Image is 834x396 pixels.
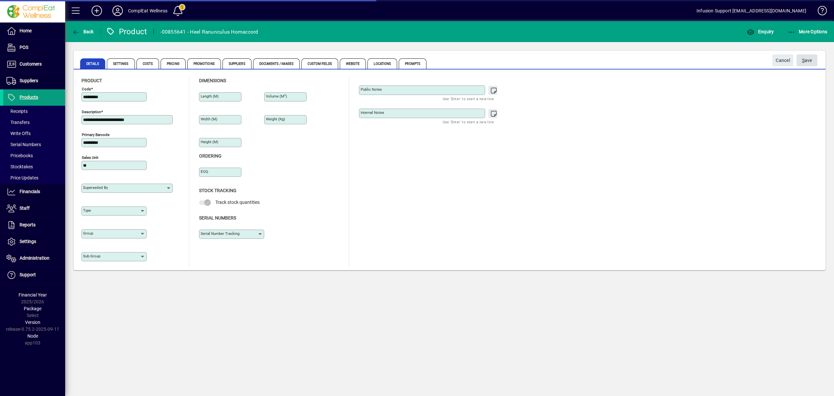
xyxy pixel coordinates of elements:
[3,267,65,283] a: Support
[107,5,128,17] button: Profile
[443,118,494,126] mat-hint: Use 'Enter' to start a new line
[187,58,221,69] span: Promotions
[72,29,94,34] span: Back
[27,333,38,339] span: Node
[20,61,42,67] span: Customers
[776,55,790,66] span: Cancel
[83,185,108,190] mat-label: Superseded by
[201,94,219,99] mat-label: Length (m)
[65,26,101,38] app-page-header-button: Back
[361,87,382,92] mat-label: Public Notes
[253,58,300,69] span: Documents / Images
[199,188,237,193] span: Stock Tracking
[301,58,338,69] span: Custom Fields
[199,215,236,221] span: Serial Numbers
[3,106,65,117] a: Receipts
[802,58,805,63] span: S
[697,6,806,16] div: Infusion Support [EMAIL_ADDRESS][DOMAIN_NAME]
[7,142,41,147] span: Serial Numbers
[80,58,105,69] span: Details
[160,27,258,37] div: -00855641 - Heel Ranunculus Homaccord
[20,239,36,244] span: Settings
[3,172,65,183] a: Price Updates
[3,150,65,161] a: Pricebooks
[20,255,50,261] span: Administration
[82,155,98,160] mat-label: Sales unit
[161,58,186,69] span: Pricing
[82,87,91,91] mat-label: Code
[7,109,28,114] span: Receipts
[137,58,159,69] span: Costs
[802,55,812,66] span: ave
[340,58,366,69] span: Website
[3,128,65,139] a: Write Offs
[20,28,32,33] span: Home
[107,58,135,69] span: Settings
[199,153,222,159] span: Ordering
[399,58,426,69] span: Prompts
[3,234,65,250] a: Settings
[3,217,65,233] a: Reports
[20,222,36,227] span: Reports
[106,26,147,37] div: Product
[367,58,397,69] span: Locations
[82,110,101,114] mat-label: Description
[201,140,218,144] mat-label: Height (m)
[3,117,65,128] a: Transfers
[3,139,65,150] a: Serial Numbers
[3,200,65,217] a: Staff
[361,110,384,115] mat-label: Internal Notes
[3,73,65,89] a: Suppliers
[223,58,252,69] span: Suppliers
[3,161,65,172] a: Stocktakes
[201,169,208,174] mat-label: EOQ
[7,175,38,180] span: Price Updates
[3,23,65,39] a: Home
[20,206,30,211] span: Staff
[3,184,65,200] a: Financials
[20,45,28,50] span: POS
[70,26,95,38] button: Back
[7,153,33,158] span: Pricebooks
[786,26,829,38] button: More Options
[266,94,287,99] mat-label: Volume (m )
[199,78,226,83] span: Dimensions
[83,254,100,258] mat-label: Sub group
[83,231,93,236] mat-label: Group
[7,164,33,169] span: Stocktakes
[81,78,102,83] span: Product
[20,95,38,100] span: Products
[86,5,107,17] button: Add
[20,78,38,83] span: Suppliers
[747,29,774,34] span: Enquiry
[19,292,47,297] span: Financial Year
[201,117,217,121] mat-label: Width (m)
[772,54,793,66] button: Cancel
[788,29,827,34] span: More Options
[813,1,826,23] a: Knowledge Base
[7,120,30,125] span: Transfers
[284,94,286,97] sup: 3
[20,189,40,194] span: Financials
[25,320,40,325] span: Version
[443,95,494,102] mat-hint: Use 'Enter' to start a new line
[82,132,109,137] mat-label: Primary barcode
[83,208,91,213] mat-label: Type
[3,39,65,56] a: POS
[3,250,65,267] a: Administration
[215,200,260,205] span: Track stock quantities
[7,131,31,136] span: Write Offs
[201,231,239,236] mat-label: Serial Number tracking
[745,26,775,38] button: Enquiry
[266,117,285,121] mat-label: Weight (Kg)
[20,272,36,277] span: Support
[3,56,65,72] a: Customers
[128,6,167,16] div: ComplEat Wellness
[24,306,41,311] span: Package
[797,54,817,66] button: Save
